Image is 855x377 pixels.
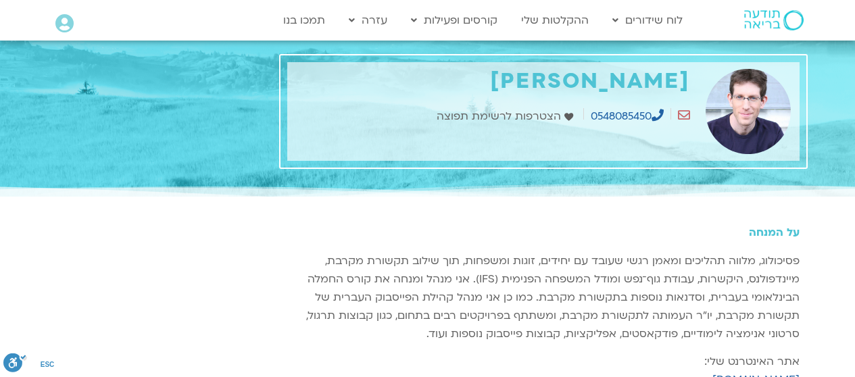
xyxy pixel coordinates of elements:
img: תודעה בריאה [744,10,804,30]
a: תמכו בנו [276,7,332,33]
a: 0548085450 [591,109,664,124]
a: הצטרפות לרשימת תפוצה [437,107,577,126]
a: קורסים ופעילות [404,7,504,33]
h1: [PERSON_NAME] [294,69,690,94]
a: לוח שידורים [606,7,689,33]
a: ההקלטות שלי [514,7,595,33]
a: עזרה [342,7,394,33]
span: הצטרפות לרשימת תפוצה [437,107,564,126]
p: פסיכולוג, מלווה תהליכים ומאמן רגשי שעובד עם יחידים, זוגות ומשפחות, תוך שילוב תקשורת מקרבת, מיינדפ... [287,252,800,343]
h5: על המנחה [287,226,800,238]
